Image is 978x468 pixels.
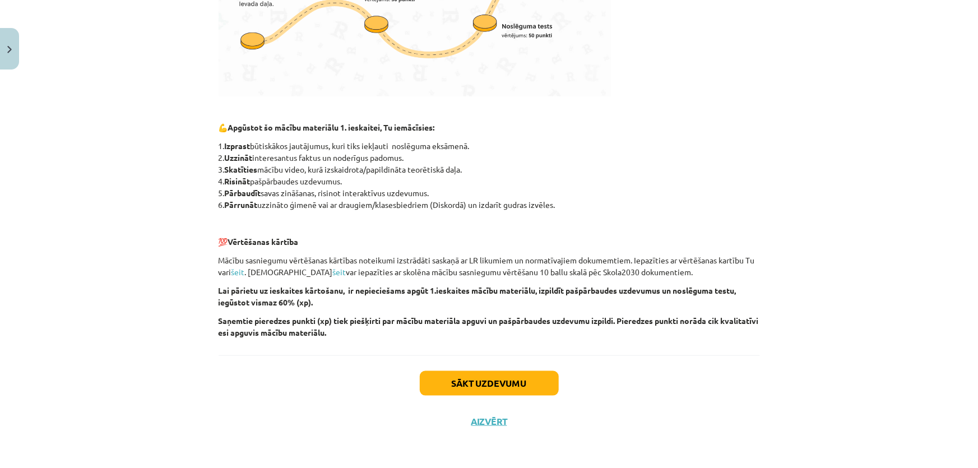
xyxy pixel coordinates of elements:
p: 💪 [219,122,760,133]
p: 1. būtiskākos jautājumus, kuri tiks iekļauti noslēguma eksāmenā. 2. interesantus faktus un noderī... [219,140,760,211]
strong: Pārbaudīt [225,188,261,198]
img: icon-close-lesson-0947bae3869378f0d4975bcd49f059093ad1ed9edebbc8119c70593378902aed.svg [7,46,12,53]
button: Aizvērt [468,416,511,427]
strong: Uzzināt [225,152,253,163]
strong: Saņemtie pieredzes punkti (xp) tiek piešķirti par mācību materiāla apguvi un pašpārbaudes uzdevum... [219,316,759,337]
strong: Skatīties [225,164,258,174]
strong: Lai pārietu uz ieskaites kārtošanu, ir nepieciešams apgūt 1.ieskaites mācību materiālu, izpildīt ... [219,285,736,307]
strong: Izprast [225,141,251,151]
a: šeit [231,267,245,277]
p: 💯 [219,236,760,248]
a: šeit [333,267,346,277]
strong: Vērtēšanas kārtība [228,237,299,247]
strong: Pārrunāt [225,200,258,210]
strong: Risināt [225,176,251,186]
strong: Apgūstot šo mācību materiālu 1. ieskaitei, Tu iemācīsies: [228,122,435,132]
p: Mācību sasniegumu vērtēšanas kārtības noteikumi izstrādāti saskaņā ar LR likumiem un normatīvajie... [219,254,760,278]
button: Sākt uzdevumu [420,371,559,396]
